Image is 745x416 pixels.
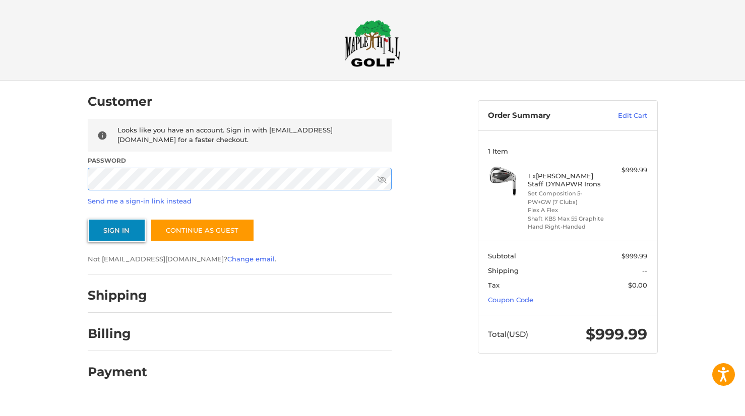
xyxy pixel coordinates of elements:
span: Total (USD) [488,329,528,339]
img: Maple Hill Golf [345,20,400,67]
h3: Order Summary [488,111,596,121]
h2: Shipping [88,288,147,303]
span: Tax [488,281,500,289]
li: Hand Right-Handed [528,223,605,231]
span: Subtotal [488,252,516,260]
h2: Customer [88,94,152,109]
label: Password [88,156,392,165]
a: Send me a sign-in link instead [88,197,192,205]
button: Sign In [88,219,146,242]
li: Shaft KBS Max 55 Graphite [528,215,605,223]
a: Continue as guest [150,219,255,242]
h2: Payment [88,364,147,380]
span: $0.00 [628,281,647,289]
span: Looks like you have an account. Sign in with [EMAIL_ADDRESS][DOMAIN_NAME] for a faster checkout. [117,126,333,144]
span: -- [642,266,647,274]
a: Edit Cart [596,111,647,121]
h3: 1 Item [488,147,647,155]
a: Change email [227,255,275,263]
h4: 1 x [PERSON_NAME] Staff DYNAPWR Irons [528,172,605,188]
span: $999.99 [586,325,647,343]
li: Flex A Flex [528,206,605,215]
h2: Billing [88,326,147,341]
span: Shipping [488,266,519,274]
p: Not [EMAIL_ADDRESS][DOMAIN_NAME]? . [88,254,392,264]
span: $999.99 [622,252,647,260]
a: Coupon Code [488,296,533,304]
div: $999.99 [607,165,647,175]
li: Set Composition 5-PW+GW (7 Clubs) [528,189,605,206]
